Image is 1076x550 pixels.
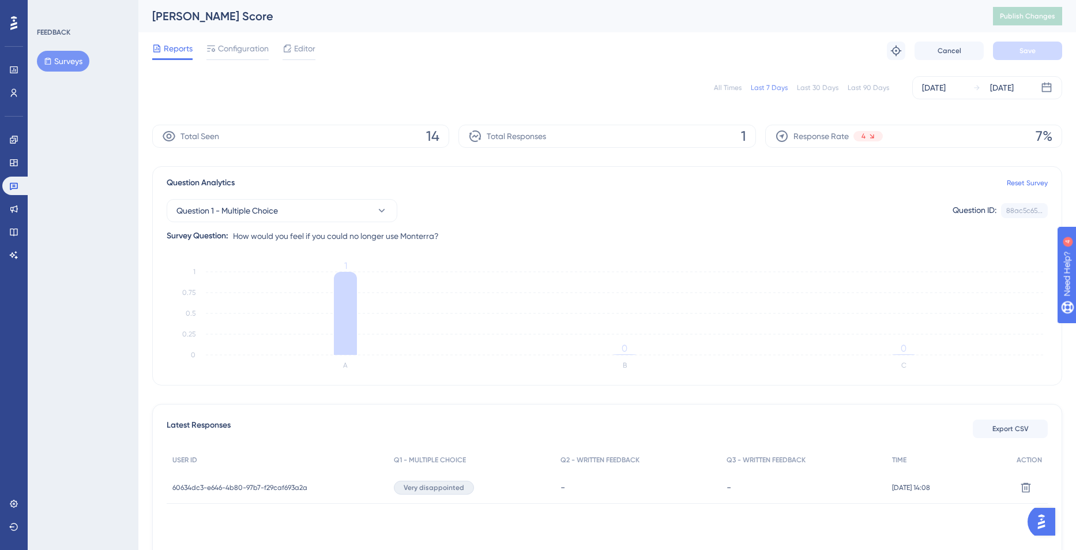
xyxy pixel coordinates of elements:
div: Survey Question: [167,229,228,243]
button: Publish Changes [993,7,1062,25]
tspan: 1 [344,260,347,271]
span: Q3 - WRITTEN FEEDBACK [727,455,806,465]
span: Export CSV [992,424,1029,433]
span: Total Seen [180,129,219,143]
span: Cancel [938,46,961,55]
button: Surveys [37,51,89,72]
span: ACTION [1017,455,1042,465]
a: Reset Survey [1007,178,1048,188]
div: Last 30 Days [797,83,838,92]
div: FEEDBACK [37,28,70,37]
span: Question 1 - Multiple Choice [176,204,278,218]
tspan: 0 [622,343,627,354]
div: - [560,482,714,493]
text: A [343,361,348,369]
tspan: 0 [901,343,906,354]
div: 4 [80,6,84,15]
div: [DATE] [990,81,1014,95]
span: Total Responses [487,129,546,143]
span: 1 [741,127,746,145]
iframe: UserGuiding AI Assistant Launcher [1028,504,1062,539]
span: Configuration [218,42,269,55]
span: Save [1019,46,1036,55]
span: How would you feel if you could no longer use Monterra? [233,229,439,243]
text: C [901,361,906,369]
text: B [623,361,627,369]
tspan: 0.5 [186,309,195,317]
span: Q1 - MULTIPLE CHOICE [394,455,466,465]
tspan: 0.75 [182,289,195,297]
span: Reports [164,42,193,55]
div: - [727,482,881,493]
div: All Times [714,83,742,92]
span: TIME [892,455,906,465]
span: Response Rate [793,129,849,143]
button: Save [993,42,1062,60]
button: Export CSV [973,420,1048,438]
span: 4 [861,132,866,141]
span: Editor [294,42,315,55]
span: Publish Changes [1000,12,1055,21]
span: Very disappointed [404,483,464,492]
tspan: 0 [191,351,195,359]
span: 14 [426,127,439,145]
div: Question ID: [953,203,996,218]
tspan: 1 [193,268,195,276]
span: 7% [1036,127,1052,145]
div: Last 90 Days [848,83,889,92]
div: [DATE] [922,81,946,95]
button: Cancel [915,42,984,60]
span: Need Help? [27,3,72,17]
div: 88ac5c65... [1006,206,1043,215]
tspan: 0.25 [182,330,195,338]
span: Latest Responses [167,418,231,439]
span: Question Analytics [167,176,235,190]
div: [PERSON_NAME] Score [152,8,964,24]
div: Last 7 Days [751,83,788,92]
span: [DATE] 14:08 [892,483,930,492]
span: 60634dc3-e646-4b80-97b7-f29caf693a2a [172,483,307,492]
span: USER ID [172,455,197,465]
span: Q2 - WRITTEN FEEDBACK [560,455,639,465]
button: Question 1 - Multiple Choice [167,199,397,222]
